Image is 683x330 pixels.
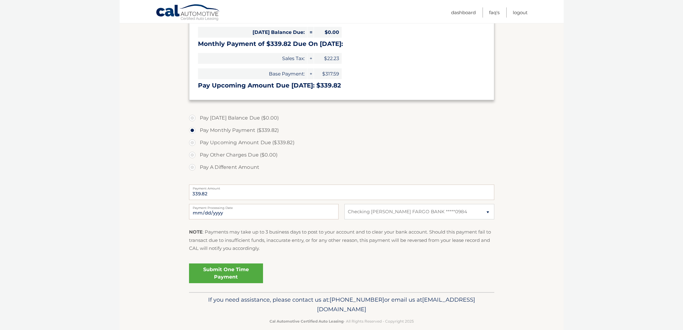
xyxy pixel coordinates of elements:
[269,319,344,324] strong: Cal Automotive Certified Auto Leasing
[189,185,494,189] label: Payment Amount
[189,263,263,283] a: Submit One Time Payment
[314,68,342,79] span: $317.59
[189,124,494,136] label: Pay Monthly Payment ($339.82)
[189,161,494,173] label: Pay A Different Amount
[330,296,384,303] span: [PHONE_NUMBER]
[314,53,342,64] span: $22.23
[198,68,307,79] span: Base Payment:
[189,204,339,209] label: Payment Processing Date
[189,149,494,161] label: Pay Other Charges Due ($0.00)
[307,27,314,38] span: =
[189,136,494,149] label: Pay Upcoming Amount Due ($339.82)
[198,27,307,38] span: [DATE] Balance Due:
[314,27,342,38] span: $0.00
[489,7,500,18] a: FAQ's
[307,68,314,79] span: +
[193,318,490,324] p: - All Rights Reserved - Copyright 2025
[451,7,476,18] a: Dashboard
[307,53,314,64] span: +
[156,4,220,22] a: Cal Automotive
[189,204,339,219] input: Payment Date
[189,185,494,200] input: Payment Amount
[198,82,485,89] h3: Pay Upcoming Amount Due [DATE]: $339.82
[193,295,490,315] p: If you need assistance, please contact us at: or email us at
[189,112,494,124] label: Pay [DATE] Balance Due ($0.00)
[198,40,485,48] h3: Monthly Payment of $339.82 Due On [DATE]:
[189,228,494,252] p: : Payments may take up to 3 business days to post to your account and to clear your bank account....
[513,7,528,18] a: Logout
[189,229,203,235] strong: NOTE
[198,53,307,64] span: Sales Tax:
